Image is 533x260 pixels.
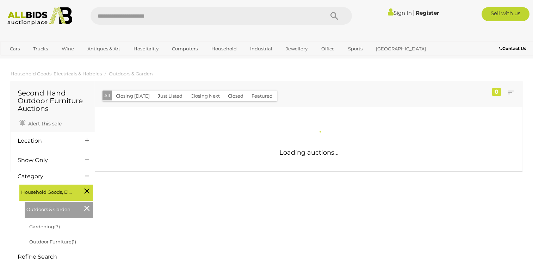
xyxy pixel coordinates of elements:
a: Industrial [246,43,277,55]
a: Household Goods, Electricals & Hobbies [11,71,102,76]
span: (7) [54,224,60,229]
h4: Show Only [18,157,74,163]
button: Just Listed [154,91,187,101]
a: Gardening(7) [29,224,60,229]
span: (1) [72,239,76,244]
a: Trucks [29,43,52,55]
h4: Location [18,138,74,144]
button: Closing Next [186,91,224,101]
a: Wine [57,43,79,55]
a: Contact Us [499,45,528,52]
button: Closed [224,91,248,101]
a: Sign In [388,10,412,16]
a: Alert this sale [18,118,63,128]
a: Jewellery [281,43,312,55]
a: Outdoors & Garden [109,71,153,76]
span: Household Goods, Electricals & Hobbies [21,186,74,196]
button: All [103,91,112,101]
a: Outdoor Furniture(1) [29,239,76,244]
a: Hospitality [129,43,163,55]
a: Sell with us [482,7,529,21]
a: Antiques & Art [83,43,125,55]
a: Office [317,43,339,55]
b: Contact Us [499,46,526,51]
button: Search [317,7,352,25]
h4: Refine Search [18,254,93,260]
button: Featured [247,91,277,101]
a: Cars [5,43,24,55]
a: Household [207,43,241,55]
h4: Category [18,173,74,180]
button: Closing [DATE] [112,91,154,101]
img: Allbids.com.au [4,7,76,25]
span: | [413,9,415,17]
h1: Second Hand Outdoor Furniture Auctions [18,89,88,112]
a: Register [416,10,439,16]
div: 0 [492,88,501,96]
a: Computers [167,43,202,55]
a: Sports [343,43,367,55]
span: Alert this sale [26,120,62,127]
span: Outdoors & Garden [26,204,79,213]
a: [GEOGRAPHIC_DATA] [371,43,430,55]
span: Loading auctions... [279,149,339,156]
